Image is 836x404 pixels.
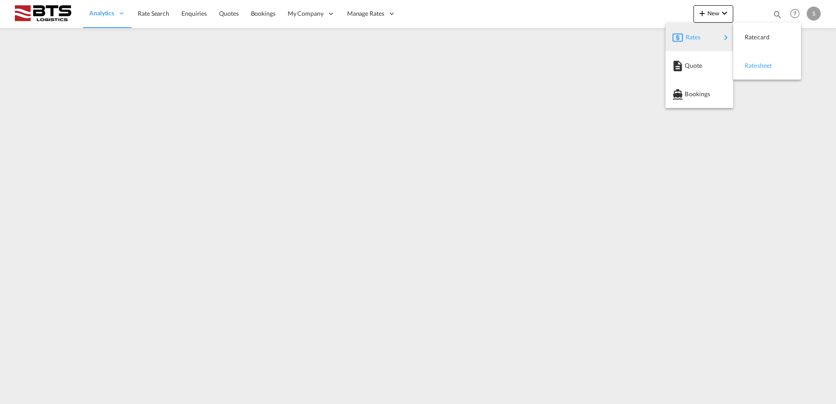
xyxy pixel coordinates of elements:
[665,51,733,80] button: Quote
[685,85,694,103] span: Bookings
[672,55,726,77] div: Quote
[672,83,726,105] div: Bookings
[721,32,731,43] md-icon: icon-chevron-right
[685,57,694,74] span: Quote
[686,28,696,46] span: Rates
[665,80,733,108] button: Bookings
